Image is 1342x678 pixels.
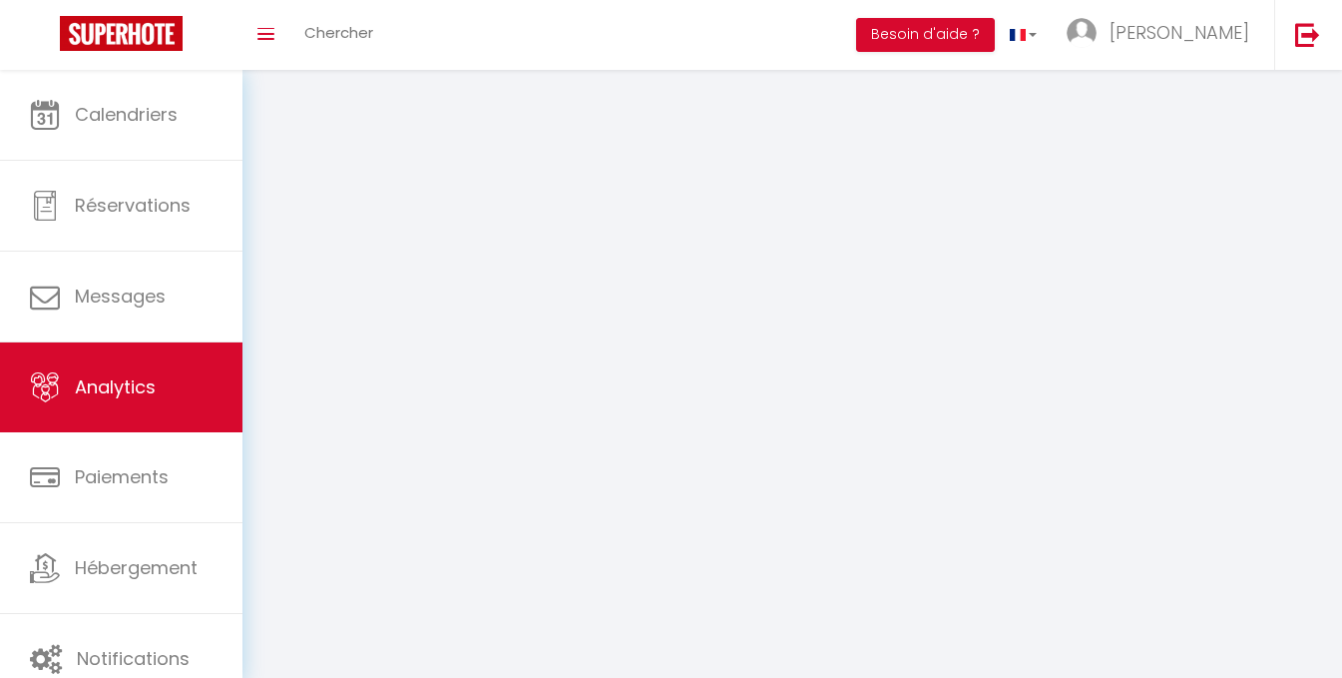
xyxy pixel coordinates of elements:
img: ... [1067,18,1097,48]
span: Messages [75,284,166,309]
span: Réservations [75,193,191,218]
button: Ouvrir le widget de chat LiveChat [16,8,76,68]
span: Notifications [77,646,190,671]
button: Besoin d'aide ? [856,18,995,52]
img: logout [1295,22,1320,47]
span: [PERSON_NAME] [1110,20,1249,45]
span: Hébergement [75,555,198,580]
span: Paiements [75,464,169,489]
span: Chercher [304,22,373,43]
span: Analytics [75,374,156,399]
span: Calendriers [75,102,178,127]
img: Super Booking [60,16,183,51]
